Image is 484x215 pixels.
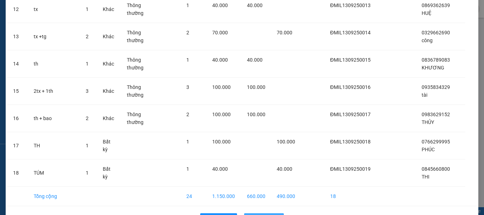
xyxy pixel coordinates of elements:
span: 1 [86,143,89,148]
td: 15 [7,78,28,105]
span: Nhận: [46,7,63,14]
td: Thông thường [121,78,157,105]
td: 1.150.000 [207,187,241,206]
td: th + bao [28,105,80,132]
td: 17 [7,132,28,159]
span: 0869362639 [422,2,450,8]
span: 2 [86,34,89,39]
td: 2tx + 1th [28,78,80,105]
span: ĐMIL1309250015 [330,57,371,63]
span: 2 [86,115,89,121]
span: 3 [86,88,89,94]
span: 100.000 [212,84,231,90]
td: Bất kỳ [97,132,121,159]
span: 1 [86,61,89,67]
span: 40.000 [212,166,228,172]
span: THI [422,174,429,180]
span: 1 [86,6,89,12]
td: Khác [97,50,121,78]
span: HUỆ [422,10,432,16]
span: 0836789083 [422,57,450,63]
span: 0845660800 [422,166,450,172]
span: 100.000 [212,139,231,145]
span: 0983629152 [422,112,450,117]
td: TH [28,132,80,159]
td: TÚM [28,159,80,187]
span: 40.000 [247,2,263,8]
td: Thông thường [121,50,157,78]
span: 1 [186,166,189,172]
span: 40.000 [247,57,263,63]
span: 40.000 [212,57,228,63]
td: 18 [7,159,28,187]
td: 24 [181,187,207,206]
td: 14 [7,50,28,78]
td: 13 [7,23,28,50]
span: 1 [186,139,189,145]
span: tài [422,92,427,98]
div: 0845660800 [46,40,118,50]
span: 1 [186,2,189,8]
td: tx +tg [28,23,80,50]
td: th [28,50,80,78]
div: Đăk Mil [6,6,41,23]
span: 40.000 [212,2,228,8]
td: Bất kỳ [97,159,121,187]
span: 3 [186,84,189,90]
span: 2 [186,30,189,35]
span: ĐMIL1309250017 [330,112,371,117]
td: Khác [97,23,121,50]
span: ĐMIL1309250018 [330,139,371,145]
span: 100.000 [277,139,295,145]
span: 70.000 [212,30,228,35]
span: 0766299995 [422,139,450,145]
td: Khác [97,78,121,105]
td: 18 [325,187,376,206]
span: Gửi: [6,7,17,14]
div: Dãy 4-B15 bến xe [GEOGRAPHIC_DATA] [46,6,118,32]
div: THI [46,32,118,40]
td: Khác [97,105,121,132]
span: 2 [186,112,189,117]
span: 100.000 [247,84,265,90]
span: 40.000 [277,166,292,172]
span: ĐMIL1309250013 [330,2,371,8]
td: Tổng cộng [28,187,80,206]
td: 660.000 [241,187,271,206]
span: THỦY [422,119,434,125]
span: ĐMIL1309250019 [330,166,371,172]
span: 0935834329 [422,84,450,90]
span: công [422,38,433,43]
td: Thông thường [121,105,157,132]
span: 1 [86,170,89,176]
td: 16 [7,105,28,132]
span: 100.000 [247,112,265,117]
span: 1 [186,57,189,63]
span: ĐMIL1309250014 [330,30,371,35]
span: PHÚC [422,147,435,152]
td: 490.000 [271,187,301,206]
span: KHƯƠNG [422,65,444,70]
td: Thông thường [121,23,157,50]
span: 100.000 [212,112,231,117]
span: 0329662690 [422,30,450,35]
span: 70.000 [277,30,292,35]
span: ĐMIL1309250016 [330,84,371,90]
